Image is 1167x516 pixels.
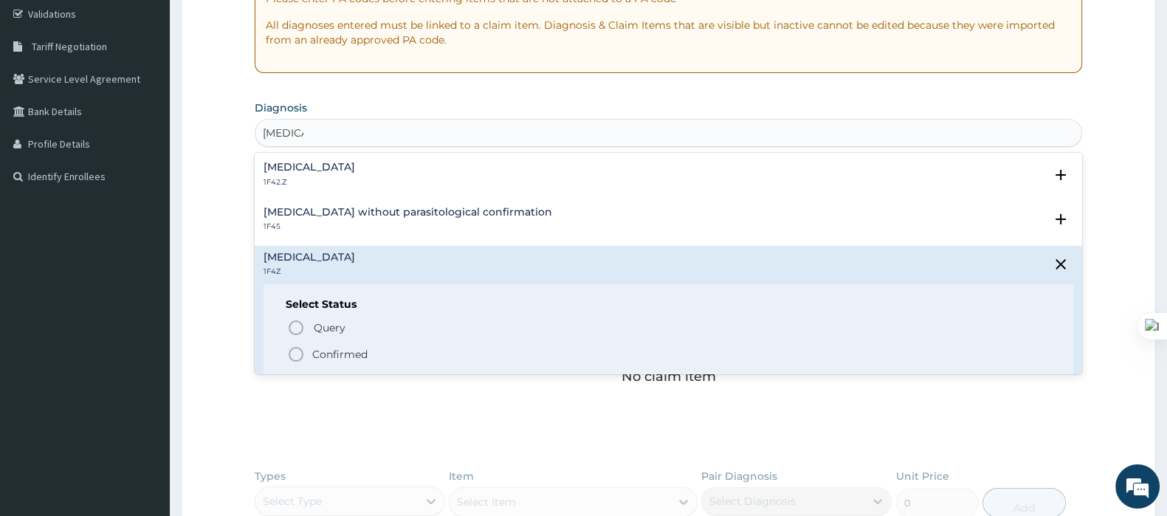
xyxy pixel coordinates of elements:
i: status option filled [287,345,305,363]
p: 1F45 [264,221,552,232]
p: 1F42.Z [264,177,355,188]
i: open select status [1052,210,1070,228]
span: Tariff Negotiation [32,40,107,53]
p: 1F4Z [264,266,355,277]
h4: [MEDICAL_DATA] [264,162,355,173]
label: Diagnosis [255,100,307,115]
p: No claim item [621,369,715,384]
h6: Select Status [286,299,1051,310]
p: All diagnoses entered must be linked to a claim item. Diagnosis & Claim Items that are visible bu... [266,18,1071,47]
p: Confirmed [312,347,368,362]
h4: [MEDICAL_DATA] [264,252,355,263]
i: open select status [1052,166,1070,184]
i: close select status [1052,255,1070,273]
i: status option query [287,319,305,337]
span: Query [314,320,345,335]
h4: [MEDICAL_DATA] without parasitological confirmation [264,207,552,218]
